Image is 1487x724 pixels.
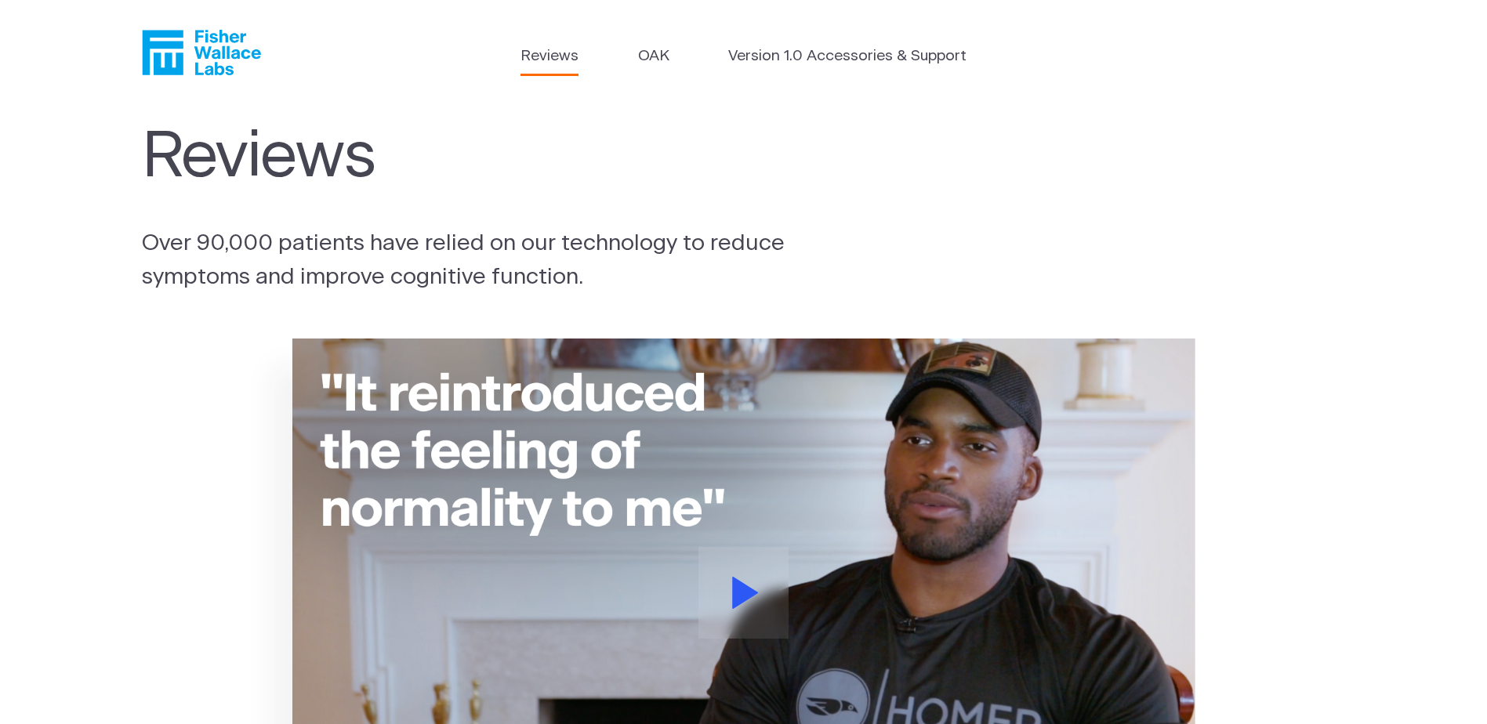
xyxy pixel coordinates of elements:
h1: Reviews [142,121,819,195]
a: Reviews [520,45,578,68]
p: Over 90,000 patients have relied on our technology to reduce symptoms and improve cognitive funct... [142,226,827,294]
a: Fisher Wallace [142,30,261,75]
a: OAK [638,45,669,68]
svg: Play [732,577,759,609]
a: Version 1.0 Accessories & Support [728,45,967,68]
